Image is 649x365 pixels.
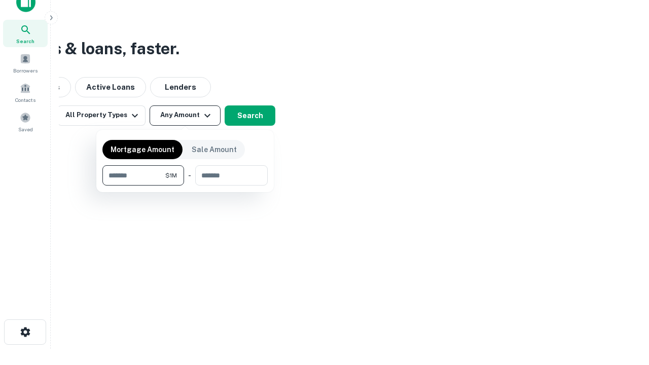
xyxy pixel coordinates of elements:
[192,144,237,155] p: Sale Amount
[598,284,649,333] iframe: Chat Widget
[165,171,177,180] span: $1M
[111,144,174,155] p: Mortgage Amount
[188,165,191,186] div: -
